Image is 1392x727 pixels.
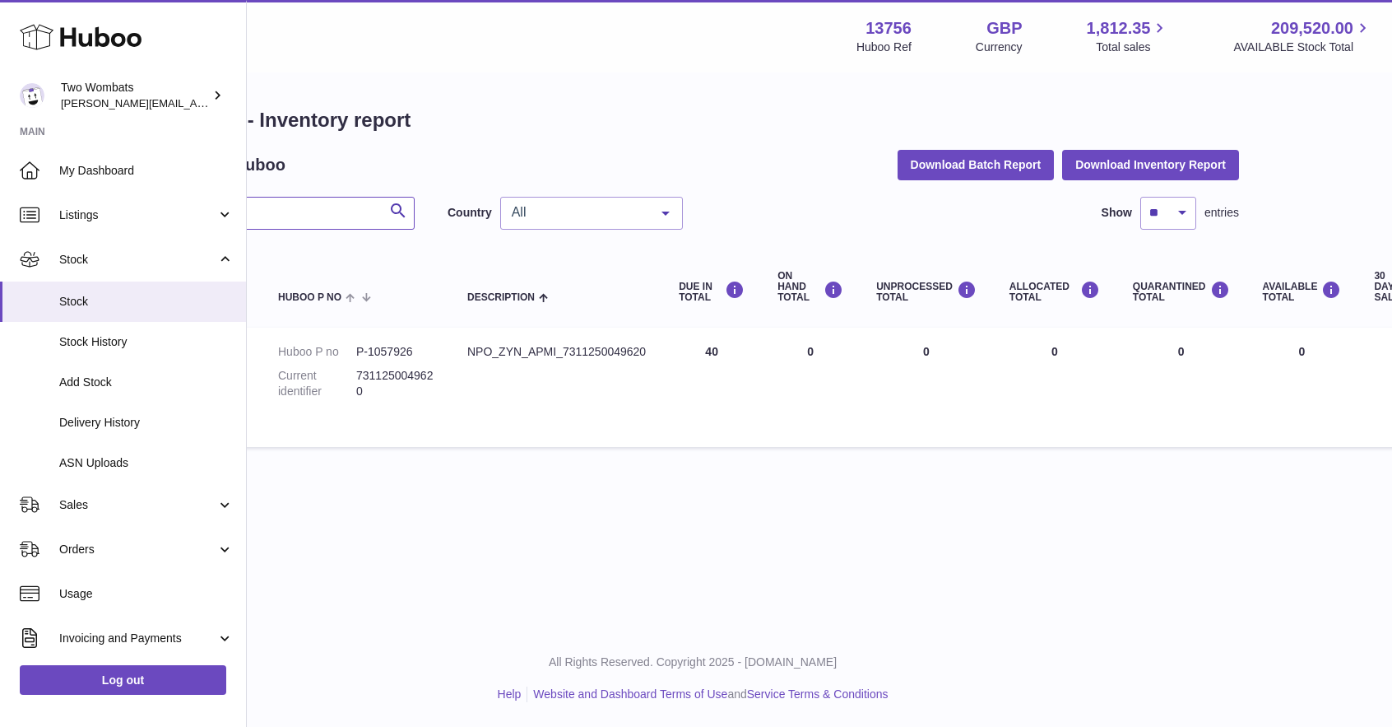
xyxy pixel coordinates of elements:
[993,328,1116,447] td: 0
[876,281,977,303] div: UNPROCESSED Total
[59,497,216,513] span: Sales
[527,687,888,702] li: and
[59,375,234,390] span: Add Stock
[1087,17,1170,55] a: 1,812.35 Total sales
[59,415,234,431] span: Delivery History
[356,344,434,360] dd: P-1057926
[1062,150,1239,179] button: Download Inventory Report
[61,96,418,110] span: [PERSON_NAME][EMAIL_ADDRESS][PERSON_NAME][DOMAIN_NAME]
[1271,17,1353,40] span: 209,520.00
[1233,17,1372,55] a: 209,520.00 AVAILABLE Stock Total
[59,631,216,646] span: Invoicing and Payments
[356,368,434,399] dd: 7311250049620
[986,17,1022,40] strong: GBP
[860,328,993,447] td: 0
[1233,40,1372,55] span: AVAILABLE Stock Total
[1096,40,1169,55] span: Total sales
[1263,281,1342,303] div: AVAILABLE Total
[747,687,889,701] a: Service Terms & Conditions
[59,542,216,557] span: Orders
[498,687,522,701] a: Help
[508,204,649,221] span: All
[59,252,216,268] span: Stock
[467,344,646,360] div: NPO_ZYN_APMI_7311250049620
[59,586,234,602] span: Usage
[1102,205,1132,221] label: Show
[1178,345,1185,358] span: 0
[1087,17,1151,40] span: 1,812.35
[777,271,843,304] div: ON HAND Total
[533,687,727,701] a: Website and Dashboard Terms of Use
[146,107,1239,133] h1: My Huboo - Inventory report
[662,328,761,447] td: 40
[898,150,1055,179] button: Download Batch Report
[1133,281,1230,303] div: QUARANTINED Total
[976,40,1023,55] div: Currency
[278,368,356,399] dt: Current identifier
[1009,281,1100,303] div: ALLOCATED Total
[278,292,341,303] span: Huboo P no
[1204,205,1239,221] span: entries
[59,163,234,179] span: My Dashboard
[761,328,860,447] td: 0
[61,80,209,111] div: Two Wombats
[278,344,356,360] dt: Huboo P no
[133,655,1252,670] p: All Rights Reserved. Copyright 2025 - [DOMAIN_NAME]
[20,83,44,108] img: adam.randall@twowombats.com
[59,294,234,310] span: Stock
[856,40,912,55] div: Huboo Ref
[865,17,912,40] strong: 13756
[59,334,234,350] span: Stock History
[467,292,535,303] span: Description
[20,665,226,695] a: Log out
[1246,328,1358,447] td: 0
[448,205,492,221] label: Country
[679,281,745,303] div: DUE IN TOTAL
[59,207,216,223] span: Listings
[59,455,234,471] span: ASN Uploads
